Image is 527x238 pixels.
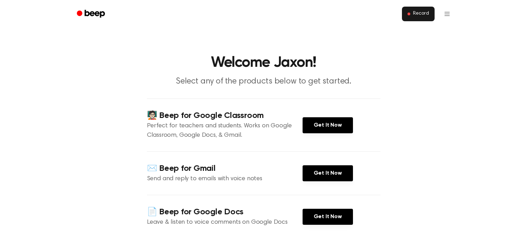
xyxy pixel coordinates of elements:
[147,163,303,174] h4: ✉️ Beep for Gmail
[439,6,455,22] button: Open menu
[147,110,303,121] h4: 🧑🏻‍🏫 Beep for Google Classroom
[413,11,429,17] span: Record
[147,121,303,140] p: Perfect for teachers and students. Works on Google Classroom, Google Docs, & Gmail.
[86,56,442,70] h1: Welcome Jaxon!
[72,7,111,21] a: Beep
[303,117,353,133] a: Get It Now
[303,165,353,181] a: Get It Now
[147,218,303,227] p: Leave & listen to voice comments on Google Docs
[303,209,353,225] a: Get It Now
[147,206,303,218] h4: 📄 Beep for Google Docs
[402,7,434,21] button: Record
[147,174,303,184] p: Send and reply to emails with voice notes
[130,76,397,87] p: Select any of the products below to get started.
